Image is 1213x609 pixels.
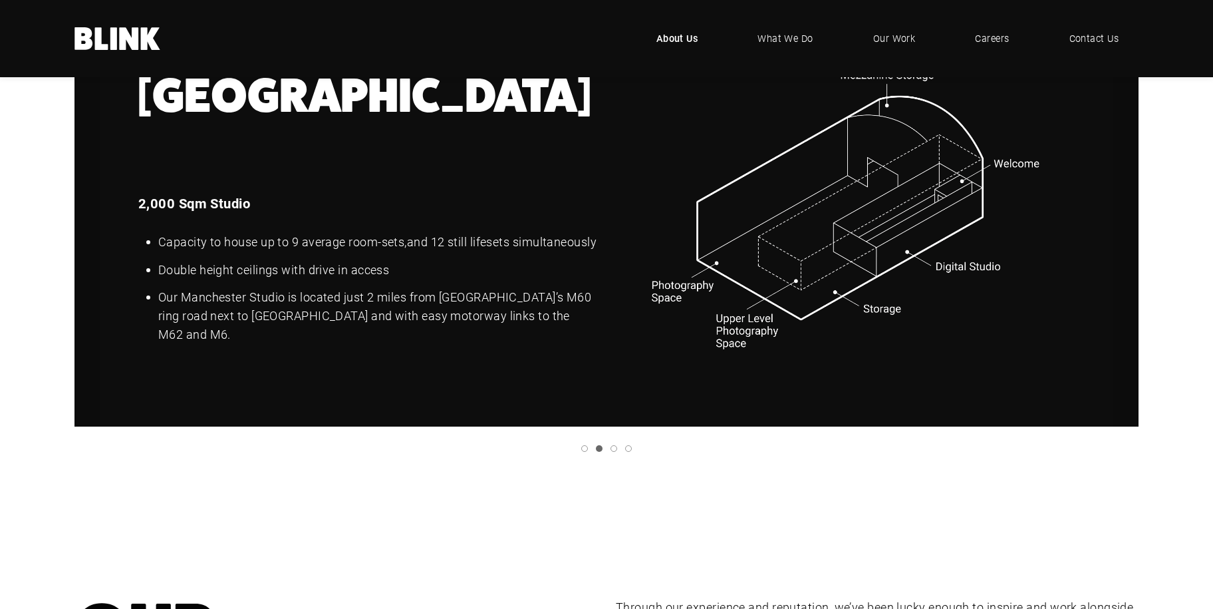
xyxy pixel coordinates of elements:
[138,233,597,252] li: Capacity to house up to 9 average room-sets, sets simultaneously
[738,19,833,59] a: What We Do
[1069,31,1119,46] span: Contact Us
[616,57,1075,363] img: Manchester
[138,75,597,117] h1: [GEOGRAPHIC_DATA]
[853,19,936,59] a: Our Work
[74,27,161,50] a: Home
[138,289,597,345] li: Our Manchester Studio is located just 2 miles from [GEOGRAPHIC_DATA]’s M60 ring road next to [GEO...
[757,31,813,46] span: What We Do
[138,261,597,280] li: Double height ceilings with drive in access
[1049,19,1139,59] a: Contact Us
[656,31,698,46] span: About Us
[610,445,617,452] a: Slide 3
[596,445,603,452] a: Slide 2
[955,19,1029,59] a: Careers
[873,31,916,46] span: Our Work
[625,445,632,452] a: Slide 4
[581,445,588,452] a: Slide 1
[407,234,487,250] nobr: and 12 still life
[138,193,597,214] h3: 2,000 Sqm Studio
[975,31,1009,46] span: Careers
[636,19,718,59] a: About Us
